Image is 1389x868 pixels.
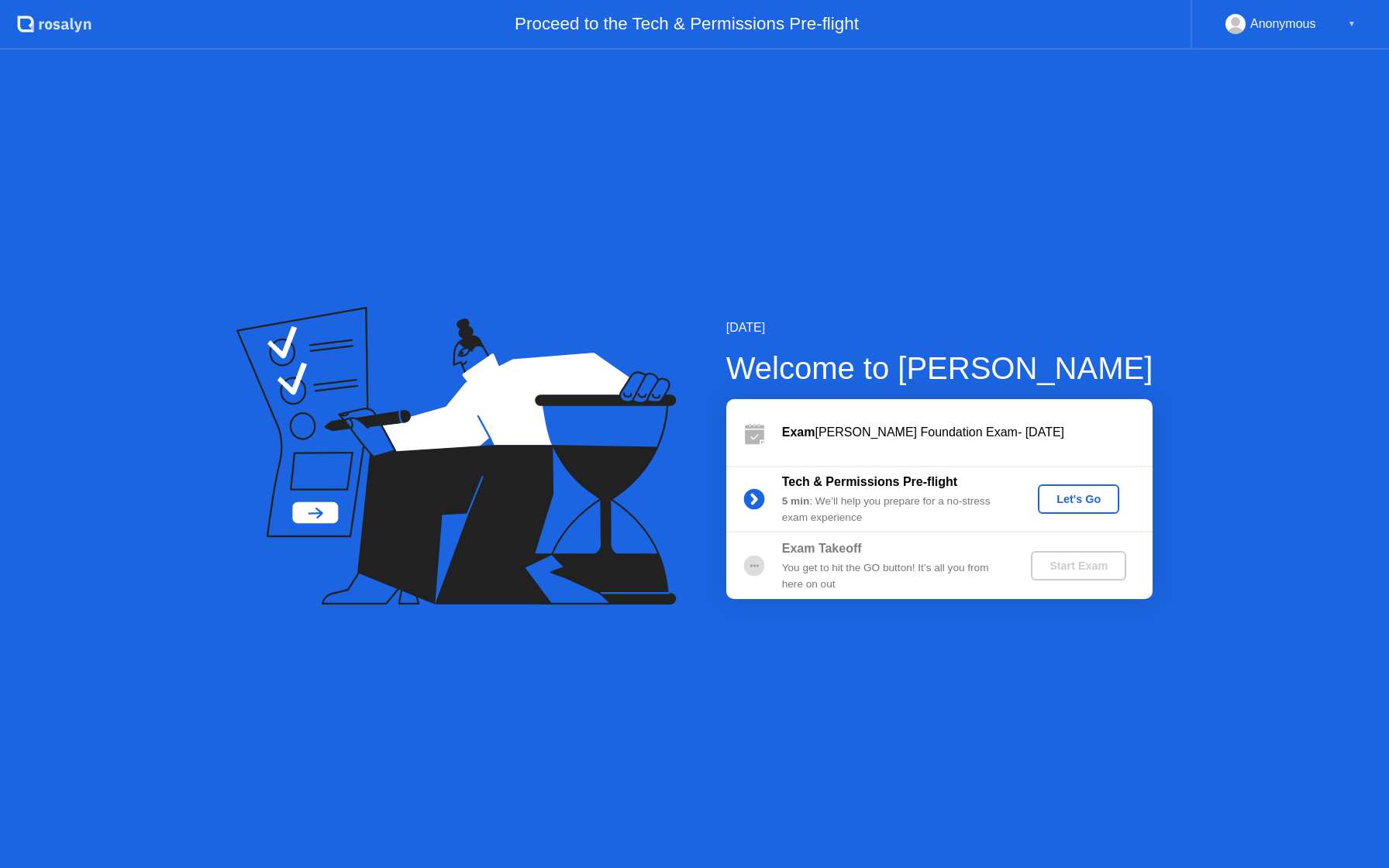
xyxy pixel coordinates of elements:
div: ▼ [1348,14,1356,34]
b: Exam Takeoff [782,542,862,555]
div: [PERSON_NAME] Foundation Exam- [DATE] [782,423,1153,442]
div: Anonymous [1250,14,1316,34]
button: Start Exam [1031,551,1126,580]
b: Tech & Permissions Pre-flight [782,475,957,488]
button: Let's Go [1038,484,1119,514]
b: 5 min [782,495,810,507]
b: Exam [782,425,815,439]
div: Let's Go [1044,493,1113,505]
div: Welcome to [PERSON_NAME] [726,345,1153,391]
div: Start Exam [1037,560,1120,572]
div: [DATE] [726,319,1153,337]
div: : We’ll help you prepare for a no-stress exam experience [782,494,1005,525]
div: You get to hit the GO button! It’s all you from here on out [782,560,1005,592]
